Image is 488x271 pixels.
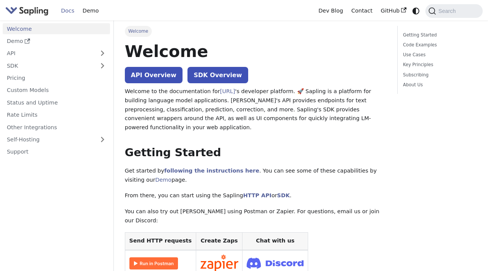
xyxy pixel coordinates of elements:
[3,97,110,108] a: Status and Uptime
[403,71,474,79] a: Subscribing
[220,88,235,94] a: [URL]
[277,192,290,198] a: SDK
[3,23,110,34] a: Welcome
[125,87,386,132] p: Welcome to the documentation for 's developer platform. 🚀 Sapling is a platform for building lang...
[314,5,347,17] a: Dev Blog
[425,4,482,18] button: Search (Command+K)
[79,5,103,17] a: Demo
[125,232,196,250] th: Send HTTP requests
[242,232,308,250] th: Chat with us
[5,5,51,16] a: Sapling.aiSapling.ai
[125,26,386,36] nav: Breadcrumbs
[125,191,386,200] p: From there, you can start using the Sapling or .
[187,67,248,83] a: SDK Overview
[376,5,410,17] a: GitHub
[95,60,110,71] button: Expand sidebar category 'SDK'
[125,207,386,225] p: You can also try out [PERSON_NAME] using Postman or Zapier. For questions, email us or join our D...
[3,36,110,47] a: Demo
[243,192,272,198] a: HTTP API
[403,61,474,68] a: Key Principles
[5,5,49,16] img: Sapling.ai
[155,177,172,183] a: Demo
[411,5,422,16] button: Switch between dark and light mode (currently system mode)
[95,48,110,59] button: Expand sidebar category 'API'
[3,134,110,145] a: Self-Hosting
[125,67,183,83] a: API Overview
[3,60,95,71] a: SDK
[403,81,474,89] a: About Us
[3,109,110,120] a: Rate Limits
[3,85,110,96] a: Custom Models
[129,257,178,269] img: Run in Postman
[125,146,386,160] h2: Getting Started
[125,26,152,36] span: Welcome
[57,5,79,17] a: Docs
[436,8,460,14] span: Search
[125,166,386,185] p: Get started by . You can see some of these capabilities by visiting our page.
[347,5,377,17] a: Contact
[403,51,474,59] a: Use Cases
[164,168,259,174] a: following the instructions here
[3,48,95,59] a: API
[3,122,110,133] a: Other Integrations
[403,41,474,49] a: Code Examples
[403,32,474,39] a: Getting Started
[125,41,386,62] h1: Welcome
[247,255,304,271] img: Join Discord
[3,146,110,157] a: Support
[3,73,110,84] a: Pricing
[196,232,242,250] th: Create Zaps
